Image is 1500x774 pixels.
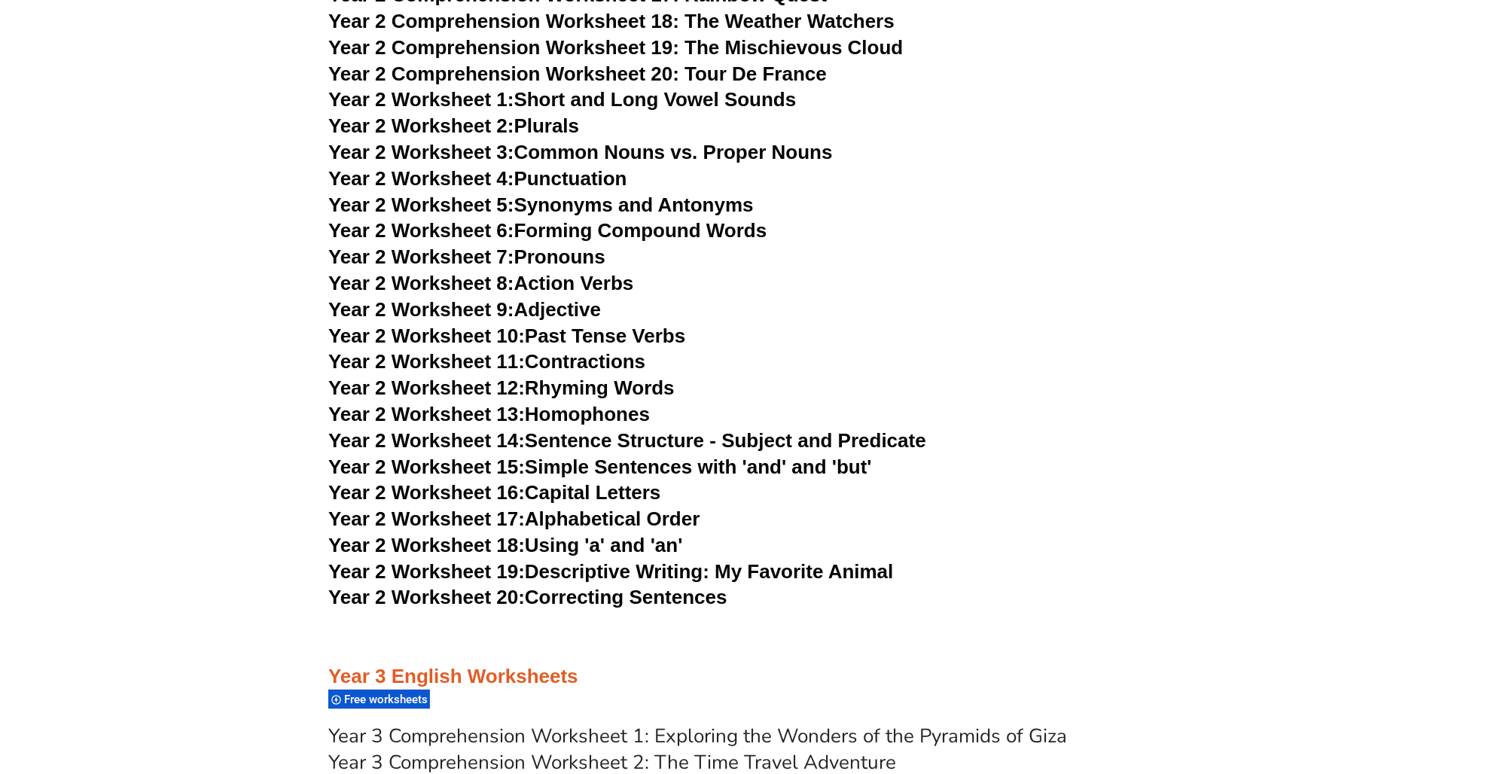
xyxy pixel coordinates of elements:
[328,403,650,425] a: Year 2 Worksheet 13:Homophones
[328,88,796,111] a: Year 2 Worksheet 1:Short and Long Vowel Sounds
[328,219,514,242] span: Year 2 Worksheet 6:
[344,693,432,706] span: Free worksheets
[328,456,525,478] span: Year 2 Worksheet 15:
[328,245,514,268] span: Year 2 Worksheet 7:
[328,481,525,504] span: Year 2 Worksheet 16:
[328,534,525,556] span: Year 2 Worksheet 18:
[328,88,514,111] span: Year 2 Worksheet 1:
[328,723,1067,749] a: Year 3 Comprehension Worksheet 1: Exploring the Wonders of the Pyramids of Giza
[328,193,514,216] span: Year 2 Worksheet 5:
[328,114,579,137] a: Year 2 Worksheet 2:Plurals
[328,507,525,530] span: Year 2 Worksheet 17:
[328,141,833,163] a: Year 2 Worksheet 3:Common Nouns vs. Proper Nouns
[328,376,525,399] span: Year 2 Worksheet 12:
[328,534,682,556] a: Year 2 Worksheet 18:Using 'a' and 'an'
[328,664,1172,690] h3: Year 3 English Worksheets
[328,586,525,608] span: Year 2 Worksheet 20:
[328,298,514,321] span: Year 2 Worksheet 9:
[328,167,514,190] span: Year 2 Worksheet 4:
[328,689,430,709] div: Free worksheets
[328,219,767,242] a: Year 2 Worksheet 6:Forming Compound Words
[328,429,926,452] a: Year 2 Worksheet 14:Sentence Structure - Subject and Predicate
[328,403,525,425] span: Year 2 Worksheet 13:
[328,481,660,504] a: Year 2 Worksheet 16:Capital Letters
[328,560,525,583] span: Year 2 Worksheet 19:
[328,586,727,608] a: Year 2 Worksheet 20:Correcting Sentences
[328,507,700,530] a: Year 2 Worksheet 17:Alphabetical Order
[328,350,525,373] span: Year 2 Worksheet 11:
[328,325,685,347] a: Year 2 Worksheet 10:Past Tense Verbs
[328,376,675,399] a: Year 2 Worksheet 12:Rhyming Words
[328,272,514,294] span: Year 2 Worksheet 8:
[328,325,525,347] span: Year 2 Worksheet 10:
[1250,605,1500,774] iframe: Chat Widget
[328,193,754,216] a: Year 2 Worksheet 5:Synonyms and Antonyms
[328,456,872,478] a: Year 2 Worksheet 15:Simple Sentences with 'and' and 'but'
[328,560,893,583] a: Year 2 Worksheet 19:Descriptive Writing: My Favorite Animal
[328,141,514,163] span: Year 2 Worksheet 3:
[328,114,514,137] span: Year 2 Worksheet 2:
[328,62,827,85] a: Year 2 Comprehension Worksheet 20: Tour De France
[328,167,627,190] a: Year 2 Worksheet 4:Punctuation
[328,298,601,321] a: Year 2 Worksheet 9:Adjective
[328,245,605,268] a: Year 2 Worksheet 7:Pronouns
[328,10,895,32] a: Year 2 Comprehension Worksheet 18: The Weather Watchers
[328,350,645,373] a: Year 2 Worksheet 11:Contractions
[328,272,633,294] a: Year 2 Worksheet 8:Action Verbs
[328,36,903,59] a: Year 2 Comprehension Worksheet 19: The Mischievous Cloud
[328,429,525,452] span: Year 2 Worksheet 14:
